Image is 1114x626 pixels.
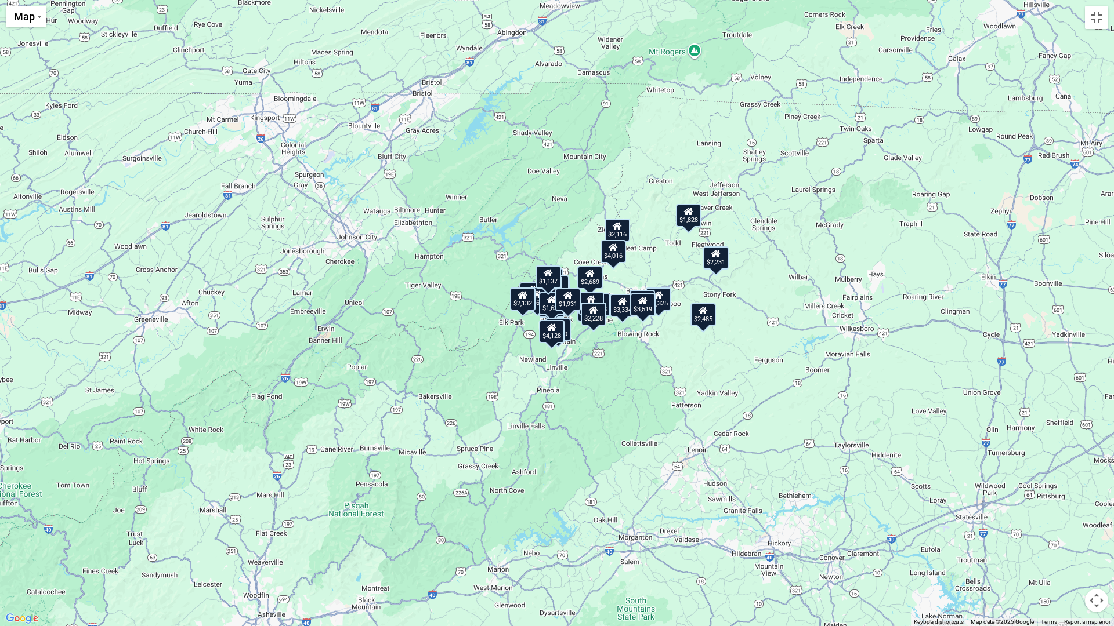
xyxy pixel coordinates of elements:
button: Map camera controls [1085,589,1108,612]
div: $1,325 [646,287,671,311]
div: $1,828 [676,204,701,227]
button: Keyboard shortcuts [914,618,964,626]
div: $2,485 [690,303,716,326]
a: Terms (opens in new tab) [1041,618,1057,625]
a: Report a map error [1064,618,1111,625]
div: $1,918 [630,290,655,313]
div: $3,519 [630,293,656,316]
span: Map data ©2025 Google [971,618,1034,625]
div: $2,231 [703,246,729,270]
